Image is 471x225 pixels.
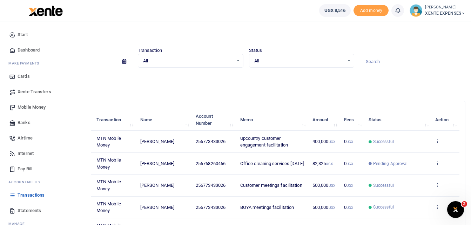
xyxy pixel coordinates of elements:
[196,205,226,210] span: 256773433026
[344,183,353,188] span: 0
[319,4,351,17] a: UGX 8,516
[254,57,344,64] span: All
[6,203,85,218] a: Statements
[316,4,354,17] li: Wallet ballance
[6,27,85,42] a: Start
[192,109,236,131] th: Account Number: activate to sort column ascending
[410,4,422,17] img: profile-user
[6,58,85,69] li: M
[360,56,465,68] input: Search
[27,76,465,83] p: Download
[18,150,34,157] span: Internet
[240,183,302,188] span: Customer meetings facilitation
[312,161,333,166] span: 82,325
[329,184,335,187] small: UGX
[140,139,174,144] span: [PERSON_NAME]
[6,161,85,177] a: Pay Bill
[309,109,340,131] th: Amount: activate to sort column ascending
[447,201,464,218] iframe: Intercom live chat
[354,7,389,13] a: Add money
[344,161,353,166] span: 0
[196,183,226,188] span: 256773433026
[136,109,191,131] th: Name: activate to sort column ascending
[93,109,136,131] th: Transaction: activate to sort column ascending
[6,42,85,58] a: Dashboard
[329,206,335,210] small: UGX
[6,84,85,100] a: Xente Transfers
[354,5,389,16] li: Toup your wallet
[344,139,353,144] span: 0
[18,119,31,126] span: Banks
[6,69,85,84] a: Cards
[18,165,32,172] span: Pay Bill
[236,109,308,131] th: Memo: activate to sort column ascending
[240,205,294,210] span: BOYA meetings facilitation
[28,8,63,13] a: logo-small logo-large logo-large
[373,138,394,145] span: Successful
[96,179,121,191] span: MTN Mobile Money
[96,136,121,148] span: MTN Mobile Money
[14,179,40,185] span: countability
[329,140,335,144] small: UGX
[312,205,335,210] span: 500,000
[18,47,40,54] span: Dashboard
[249,47,262,54] label: Status
[240,136,288,148] span: Upcountry customer engagement facilitation
[373,182,394,189] span: Successful
[96,201,121,213] span: MTN Mobile Money
[143,57,233,64] span: All
[6,146,85,161] a: Internet
[138,47,162,54] label: Transaction
[324,7,346,14] span: UGX 8,516
[373,204,394,210] span: Successful
[6,177,85,187] li: Ac
[18,104,46,111] span: Mobile Money
[140,205,174,210] span: [PERSON_NAME]
[365,109,431,131] th: Status: activate to sort column ascending
[346,140,353,144] small: UGX
[6,100,85,115] a: Mobile Money
[18,135,33,142] span: Airtime
[196,139,226,144] span: 256773433026
[240,161,304,166] span: Office cleaning services [DATE]
[18,73,30,80] span: Cards
[18,192,45,199] span: Transactions
[18,207,41,214] span: Statements
[6,187,85,203] a: Transactions
[346,162,353,166] small: UGX
[346,206,353,210] small: UGX
[96,157,121,170] span: MTN Mobile Money
[340,109,365,131] th: Fees: activate to sort column ascending
[312,183,335,188] span: 500,000
[410,4,465,17] a: profile-user [PERSON_NAME] XENTE EXPENSES
[354,5,389,16] span: Add money
[140,161,174,166] span: [PERSON_NAME]
[12,61,39,66] span: ake Payments
[312,139,335,144] span: 400,000
[27,30,465,38] h4: Transactions
[6,130,85,146] a: Airtime
[29,6,63,16] img: logo-large
[431,109,459,131] th: Action: activate to sort column ascending
[326,162,332,166] small: UGX
[196,161,226,166] span: 256768260466
[425,10,465,16] span: XENTE EXPENSES
[462,201,467,207] span: 2
[18,88,51,95] span: Xente Transfers
[425,5,465,11] small: [PERSON_NAME]
[344,205,353,210] span: 0
[18,31,28,38] span: Start
[346,184,353,187] small: UGX
[140,183,174,188] span: [PERSON_NAME]
[373,161,408,167] span: Pending Approval
[6,115,85,130] a: Banks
